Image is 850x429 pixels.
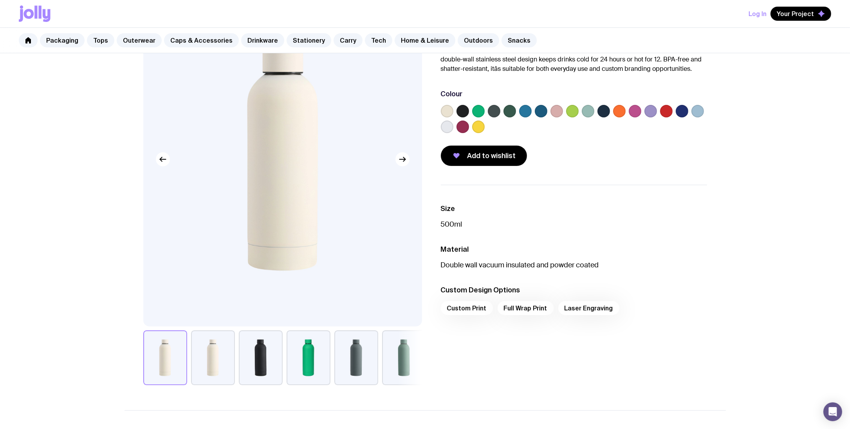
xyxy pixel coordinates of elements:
a: Caps & Accessories [164,33,239,47]
p: Double wall vacuum insulated and powder coated [441,260,707,270]
h3: Size [441,204,707,213]
h3: Material [441,245,707,254]
a: Tech [365,33,392,47]
a: Stationery [287,33,331,47]
span: Your Project [777,10,814,18]
a: Home & Leisure [395,33,455,47]
h3: Colour [441,89,463,99]
span: Add to wishlist [467,151,516,160]
button: Log In [749,7,767,21]
p: 500ml [441,220,707,229]
div: Open Intercom Messenger [823,402,842,421]
h3: Custom Design Options [441,285,707,295]
p: The Jasper 500ml Bottle combines practicality with a sleek, soft-touch rubber finish. Its double-... [441,45,707,74]
button: Your Project [771,7,831,21]
a: Snacks [502,33,537,47]
a: Outdoors [458,33,499,47]
button: Add to wishlist [441,146,527,166]
a: Tops [87,33,114,47]
a: Packaging [40,33,85,47]
a: Carry [334,33,363,47]
a: Outerwear [117,33,162,47]
a: Drinkware [241,33,284,47]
